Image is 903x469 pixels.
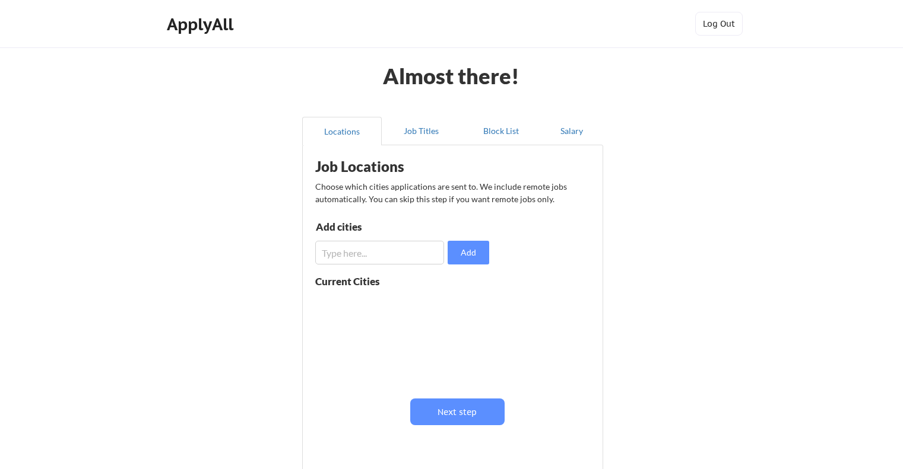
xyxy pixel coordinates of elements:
[382,117,461,145] button: Job Titles
[410,398,505,425] button: Next step
[448,241,489,264] button: Add
[315,159,465,174] div: Job Locations
[167,14,237,34] div: ApplyAll
[461,117,541,145] button: Block List
[695,12,743,36] button: Log Out
[315,180,588,205] div: Choose which cities applications are sent to. We include remote jobs automatically. You can skip ...
[315,241,444,264] input: Type here...
[368,65,534,87] div: Almost there!
[541,117,603,145] button: Salary
[316,222,439,232] div: Add cities
[302,117,382,145] button: Locations
[315,276,405,286] div: Current Cities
